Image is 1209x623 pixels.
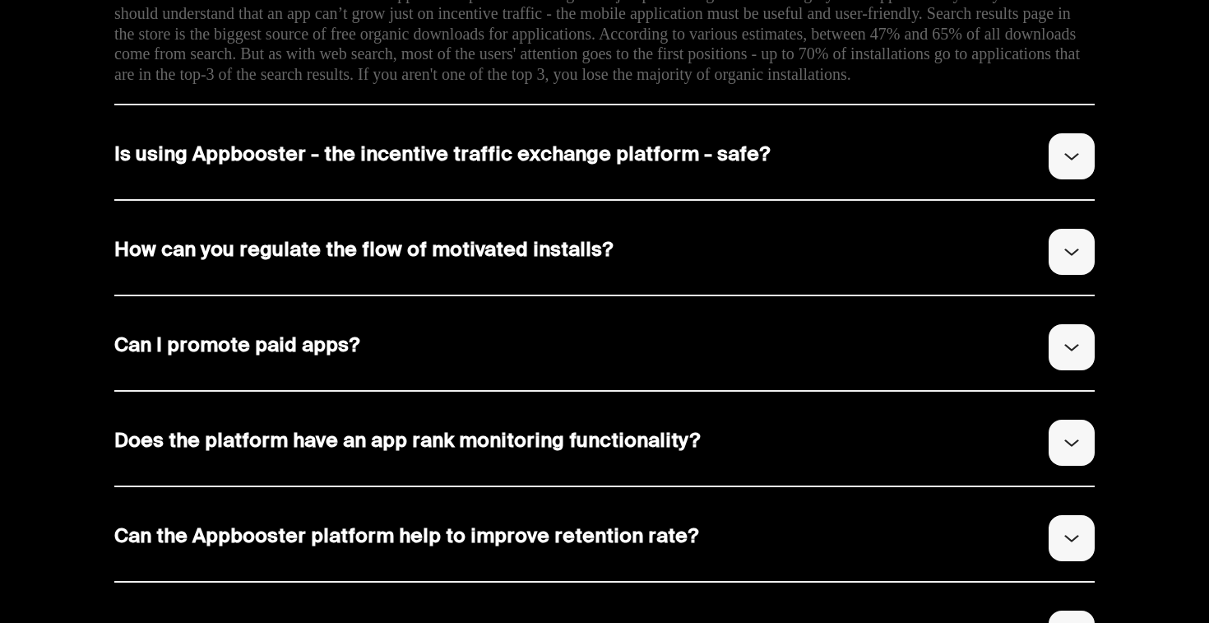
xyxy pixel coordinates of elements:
b: Can I promote paid apps? [114,336,359,360]
b: Is using Appbooster - the incentive traffic exchange platform - safe? [114,145,770,169]
b: How can you regulate the flow of motivated installs? [114,240,613,264]
b: Does the platform have an app rank monitoring functionality? [114,431,700,455]
b: Can the Appbooster platform help to improve retention rate? [114,527,698,551]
